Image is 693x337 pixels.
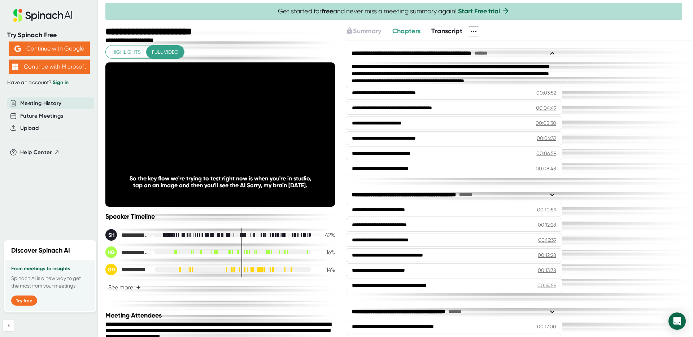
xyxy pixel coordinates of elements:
span: Summary [353,27,381,35]
p: Spinach AI is a new way to get the most from your meetings [11,275,89,290]
span: Transcript [431,27,462,35]
b: free [322,7,333,15]
div: 00:08:48 [536,165,556,172]
div: 00:13:39 [538,236,556,244]
div: 00:13:38 [538,267,556,274]
button: Continue with Microsoft [9,60,90,74]
button: Summary [346,26,381,36]
div: 00:12:28 [538,221,556,228]
span: Help Center [20,148,52,157]
button: See more+ [105,281,144,294]
div: 00:06:32 [537,135,556,142]
div: 00:06:59 [536,150,556,157]
div: Stephan Hawthorne [105,229,149,241]
div: 00:04:49 [536,104,556,111]
div: 14 % [317,266,335,273]
div: Have an account? [7,79,91,86]
span: Full video [152,48,178,57]
button: Help Center [20,148,60,157]
h2: Discover Spinach AI [11,246,70,255]
div: 16 % [317,249,335,256]
button: Collapse sidebar [3,320,14,331]
div: Hugo Gonzalez [105,246,149,258]
div: Meeting Attendees [105,311,337,319]
div: Try Spinach Free [7,31,91,39]
button: Continue with Google [9,41,90,56]
span: Get started for and never miss a meeting summary again! [278,7,510,16]
span: + [136,285,141,290]
div: Open Intercom Messenger [668,312,686,330]
div: SH [105,229,117,241]
div: 00:05:30 [536,119,556,127]
div: 00:10:59 [537,206,556,213]
div: 42 % [317,232,335,238]
button: Chapters [392,26,421,36]
button: Upload [20,124,39,132]
button: Try free [11,296,37,306]
div: Upgrade to access [346,26,392,36]
div: GD [105,264,117,275]
span: Chapters [392,27,421,35]
a: Sign in [53,79,69,86]
div: So the key flow we're trying to test right now is when you're in studio, tap on an image and then... [128,175,312,189]
div: 00:03:52 [536,89,556,96]
h3: From meetings to insights [11,266,89,272]
div: 00:14:56 [537,282,556,289]
a: Start Free trial [458,7,500,15]
button: Meeting History [20,99,61,108]
button: Highlights [106,45,147,59]
div: 00:17:00 [537,323,556,330]
img: Aehbyd4JwY73AAAAAElFTkSuQmCC [14,45,21,52]
button: Transcript [431,26,462,36]
div: Geoff Davis [105,264,149,275]
div: HG [105,246,117,258]
div: Speaker Timeline [105,213,335,220]
div: 00:12:28 [538,251,556,259]
button: Full video [146,45,184,59]
button: Future Meetings [20,112,63,120]
span: Highlights [112,48,141,57]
